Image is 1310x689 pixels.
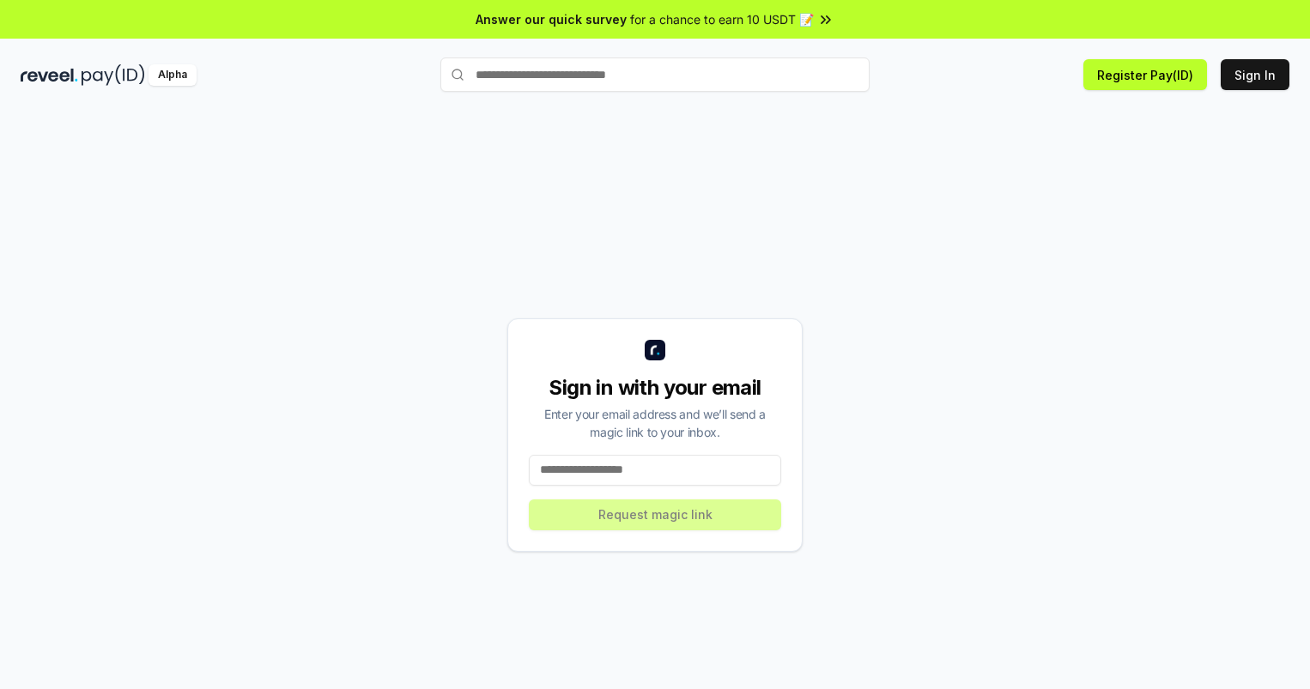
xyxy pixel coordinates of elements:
img: pay_id [82,64,145,86]
img: reveel_dark [21,64,78,86]
div: Sign in with your email [529,374,781,402]
button: Register Pay(ID) [1083,59,1207,90]
div: Enter your email address and we’ll send a magic link to your inbox. [529,405,781,441]
button: Sign In [1221,59,1289,90]
img: logo_small [645,340,665,360]
span: for a chance to earn 10 USDT 📝 [630,10,814,28]
span: Answer our quick survey [476,10,627,28]
div: Alpha [149,64,197,86]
